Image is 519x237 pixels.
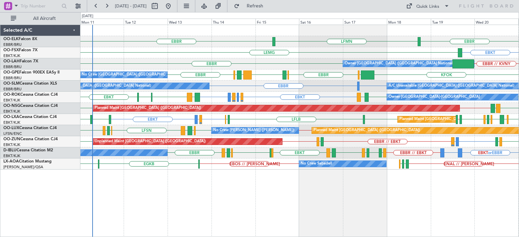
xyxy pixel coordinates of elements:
[82,70,195,80] div: No Crew [GEOGRAPHIC_DATA] ([GEOGRAPHIC_DATA] National)
[474,19,518,25] div: Wed 20
[3,59,20,63] span: OO-LAH
[3,59,38,63] a: OO-LAHFalcon 7X
[3,93,58,97] a: OO-ROKCessna Citation CJ4
[255,19,299,25] div: Fri 15
[18,16,71,21] span: All Aircraft
[168,19,212,25] div: Wed 13
[343,19,387,25] div: Sun 17
[3,76,22,81] a: EBBR/BRU
[3,142,20,147] a: EBKT/KJK
[95,103,201,113] div: Planned Maint [GEOGRAPHIC_DATA] ([GEOGRAPHIC_DATA])
[3,70,19,75] span: OO-GPE
[124,19,168,25] div: Tue 12
[3,82,57,86] a: OO-SLMCessna Citation XLS
[3,37,37,41] a: OO-ELKFalcon 8X
[3,120,20,125] a: EBKT/KJK
[3,104,58,108] a: OO-NSGCessna Citation CJ4
[299,19,343,25] div: Sat 16
[389,92,480,102] div: Owner [GEOGRAPHIC_DATA]-[GEOGRAPHIC_DATA]
[3,98,20,103] a: EBKT/KJK
[345,59,454,69] div: Owner [GEOGRAPHIC_DATA] ([GEOGRAPHIC_DATA] National)
[21,1,59,11] input: Trip Number
[3,53,20,58] a: EBKT/KJK
[3,37,19,41] span: OO-ELK
[3,131,22,136] a: LFSN/ENC
[314,125,420,136] div: Planned Maint [GEOGRAPHIC_DATA] ([GEOGRAPHIC_DATA])
[3,48,38,52] a: OO-FSXFalcon 7X
[7,13,73,24] button: All Aircraft
[301,159,332,169] div: No Crew Sabadell
[3,126,57,130] a: OO-LUXCessna Citation CJ4
[3,153,20,158] a: EBKT/KJK
[387,19,431,25] div: Mon 18
[38,81,151,91] div: No Crew [GEOGRAPHIC_DATA] ([GEOGRAPHIC_DATA] National)
[115,3,147,9] span: [DATE] - [DATE]
[80,19,124,25] div: Mon 11
[3,115,57,119] a: OO-LXACessna Citation CJ4
[403,1,453,11] button: Quick Links
[3,115,19,119] span: OO-LXA
[3,48,19,52] span: OO-FSX
[95,137,206,147] div: Unplanned Maint [GEOGRAPHIC_DATA] ([GEOGRAPHIC_DATA])
[3,82,20,86] span: OO-SLM
[231,1,271,11] button: Refresh
[3,87,22,92] a: EBBR/BRU
[3,104,20,108] span: OO-NSG
[3,126,19,130] span: OO-LUX
[389,81,514,91] div: A/C Unavailable [GEOGRAPHIC_DATA] ([GEOGRAPHIC_DATA] National)
[3,148,17,152] span: D-IBLU
[3,70,59,75] a: OO-GPEFalcon 900EX EASy II
[3,93,20,97] span: OO-ROK
[241,4,269,8] span: Refresh
[431,19,475,25] div: Tue 19
[82,13,93,19] div: [DATE]
[3,159,19,164] span: LX-AOA
[3,165,43,170] a: [PERSON_NAME]/QSA
[3,42,22,47] a: EBBR/BRU
[3,148,53,152] a: D-IBLUCessna Citation M2
[3,109,20,114] a: EBKT/KJK
[3,137,20,141] span: OO-ZUN
[3,137,58,141] a: OO-ZUNCessna Citation CJ4
[3,64,22,69] a: EBBR/BRU
[213,125,294,136] div: No Crew [PERSON_NAME] ([PERSON_NAME])
[3,159,52,164] a: LX-AOACitation Mustang
[212,19,255,25] div: Thu 14
[416,3,439,10] div: Quick Links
